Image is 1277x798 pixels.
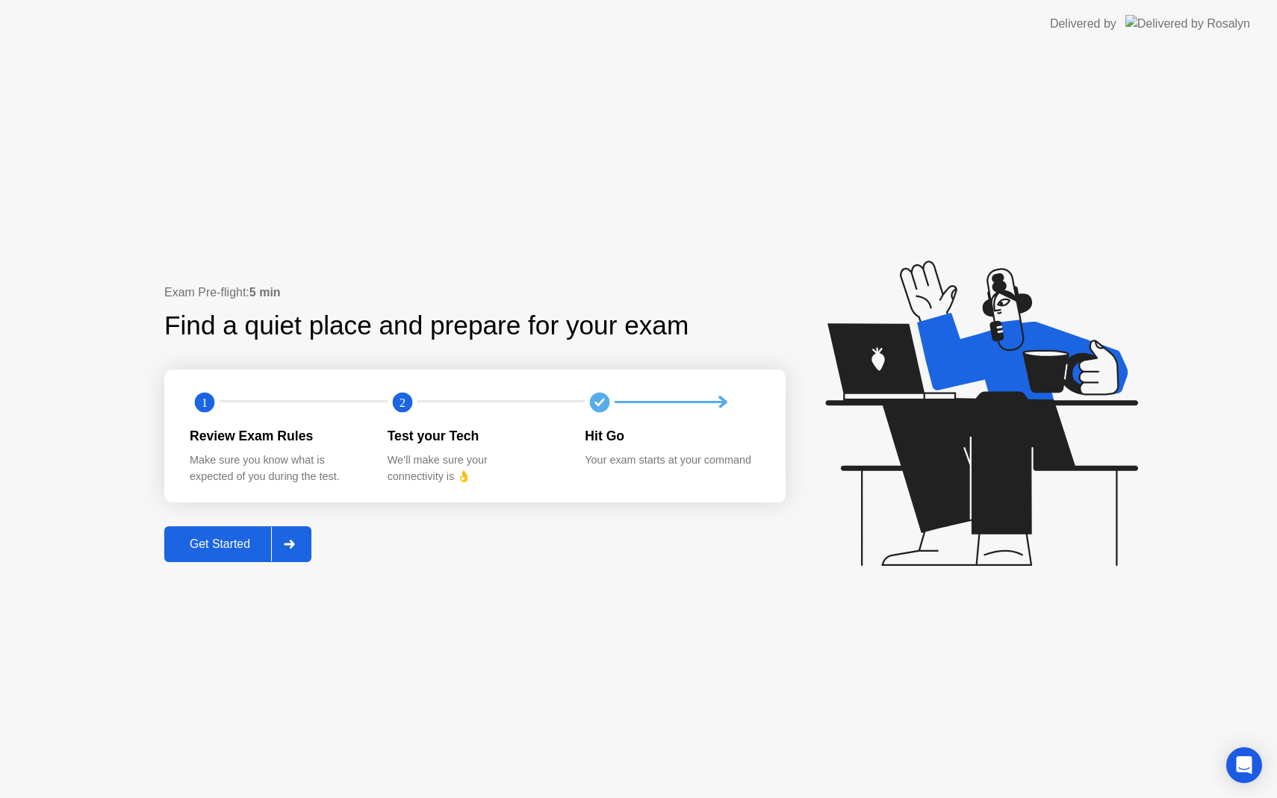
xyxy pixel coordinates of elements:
b: 5 min [249,286,281,299]
img: Delivered by Rosalyn [1125,15,1250,32]
div: We’ll make sure your connectivity is 👌 [388,452,562,484]
div: Your exam starts at your command [585,452,759,469]
div: Get Started [169,537,271,551]
div: Make sure you know what is expected of you during the test. [190,452,364,484]
div: Find a quiet place and prepare for your exam [164,306,691,346]
div: Test your Tech [388,426,562,446]
div: Review Exam Rules [190,426,364,446]
div: Delivered by [1050,15,1116,33]
text: 2 [400,395,406,409]
text: 1 [202,395,208,409]
div: Exam Pre-flight: [164,284,786,302]
button: Get Started [164,526,311,562]
div: Hit Go [585,426,759,446]
div: Open Intercom Messenger [1226,747,1262,783]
